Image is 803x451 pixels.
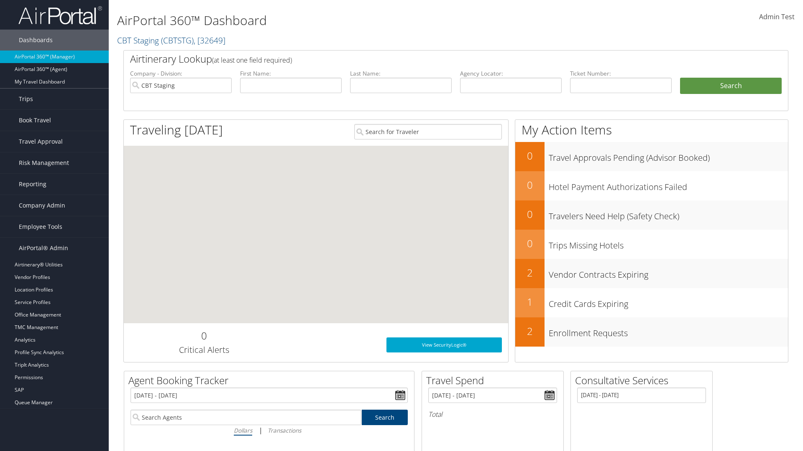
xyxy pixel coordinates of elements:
[515,236,545,251] h2: 0
[515,230,788,259] a: 0Trips Missing Hotels
[549,206,788,222] h3: Travelers Need Help (Safety Check)
[117,12,569,29] h1: AirPortal 360™ Dashboard
[549,148,788,164] h3: Travel Approvals Pending (Advisor Booked)
[19,195,65,216] span: Company Admin
[117,35,225,46] a: CBT Staging
[19,152,69,173] span: Risk Management
[515,121,788,139] h1: My Action Items
[515,295,545,309] h2: 1
[680,78,782,94] button: Search
[515,288,788,317] a: 1Credit Cards Expiring
[515,324,545,338] h2: 2
[759,4,795,30] a: Admin Test
[19,238,68,258] span: AirPortal® Admin
[19,89,33,109] span: Trips
[515,259,788,288] a: 2Vendor Contracts Expiring
[19,174,46,195] span: Reporting
[549,177,788,193] h3: Hotel Payment Authorizations Failed
[570,69,672,78] label: Ticket Number:
[19,110,51,131] span: Book Travel
[234,426,252,434] i: Dollars
[350,69,452,78] label: Last Name:
[549,294,788,310] h3: Credit Cards Expiring
[549,236,788,251] h3: Trips Missing Hotels
[19,216,62,237] span: Employee Tools
[128,373,414,388] h2: Agent Booking Tracker
[428,410,557,419] h6: Total
[515,266,545,280] h2: 2
[575,373,712,388] h2: Consultative Services
[130,52,726,66] h2: Airtinerary Lookup
[386,337,502,352] a: View SecurityLogic®
[19,30,53,51] span: Dashboards
[515,149,545,163] h2: 0
[130,425,408,436] div: |
[130,121,223,139] h1: Traveling [DATE]
[759,12,795,21] span: Admin Test
[515,178,545,192] h2: 0
[426,373,563,388] h2: Travel Spend
[19,131,63,152] span: Travel Approval
[130,329,278,343] h2: 0
[194,35,225,46] span: , [ 32649 ]
[362,410,408,425] a: Search
[240,69,342,78] label: First Name:
[515,142,788,171] a: 0Travel Approvals Pending (Advisor Booked)
[515,317,788,347] a: 2Enrollment Requests
[130,69,232,78] label: Company - Division:
[460,69,562,78] label: Agency Locator:
[515,200,788,230] a: 0Travelers Need Help (Safety Check)
[212,56,292,65] span: (at least one field required)
[130,410,361,425] input: Search Agents
[268,426,301,434] i: Transactions
[354,124,502,139] input: Search for Traveler
[18,5,102,25] img: airportal-logo.png
[549,265,788,281] h3: Vendor Contracts Expiring
[549,323,788,339] h3: Enrollment Requests
[515,207,545,221] h2: 0
[515,171,788,200] a: 0Hotel Payment Authorizations Failed
[130,344,278,356] h3: Critical Alerts
[161,35,194,46] span: ( CBTSTG )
